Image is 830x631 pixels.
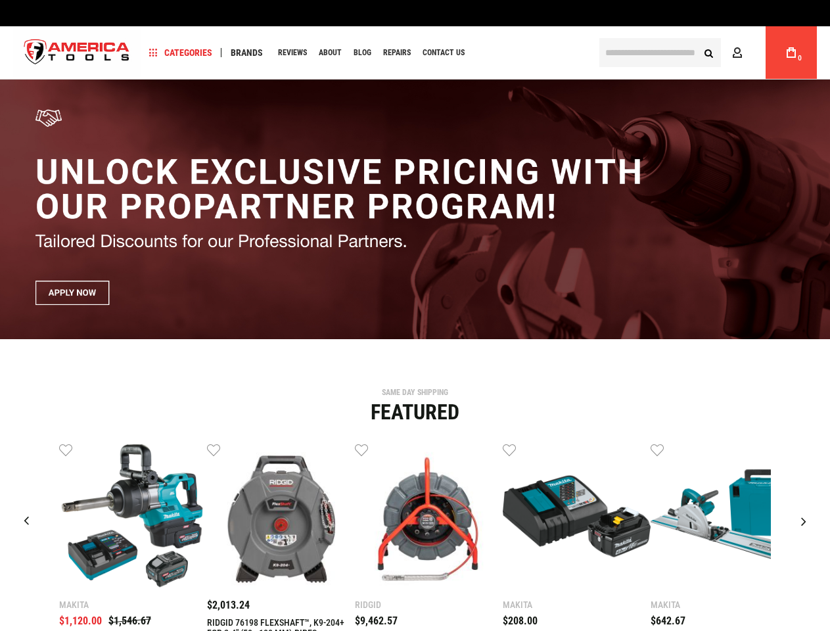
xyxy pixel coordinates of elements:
span: 0 [798,55,802,62]
a: store logo [13,28,141,78]
a: MAKITA SP6000J1 6-1/2" PLUNGE CIRCULAR SAW, 55" GUIDE RAIL, 12 AMP, ELECTRIC BRAKE, CASE [651,442,798,594]
button: Search [696,40,721,65]
span: $208.00 [503,615,538,627]
span: About [319,49,342,57]
a: About [313,44,348,62]
img: RIDGID 76883 SEESNAKE® MINI PRO [355,442,503,590]
span: $2,013.24 [207,599,250,611]
span: Categories [149,48,212,57]
a: MAKITA BL1840BDC1 18V LXT® LITHIUM-ION BATTERY AND CHARGER STARTER PACK, BL1840B, DC18RC (4.0AH) [503,442,651,594]
span: Blog [354,49,371,57]
a: 0 [779,26,804,79]
a: Repairs [377,44,417,62]
a: Brands [225,44,269,62]
a: Makita GWT10T 40V max XGT® Brushless Cordless 4‑Sp. High‑Torque 1" Sq. Drive D‑Handle Extended An... [59,442,207,594]
a: RIDGID 76883 SEESNAKE® MINI PRO [355,442,503,594]
div: Makita [651,600,798,609]
span: $1,546.67 [108,615,151,627]
div: Makita [59,600,207,609]
span: $1,120.00 [59,615,102,627]
img: MAKITA SP6000J1 6-1/2" PLUNGE CIRCULAR SAW, 55" GUIDE RAIL, 12 AMP, ELECTRIC BRAKE, CASE [651,442,798,590]
span: $9,462.57 [355,615,398,627]
span: Reviews [278,49,307,57]
a: Categories [143,44,218,62]
img: MAKITA BL1840BDC1 18V LXT® LITHIUM-ION BATTERY AND CHARGER STARTER PACK, BL1840B, DC18RC (4.0AH) [503,442,651,590]
img: RIDGID 76198 FLEXSHAFT™, K9-204+ FOR 2-4 [207,442,355,590]
span: Repairs [383,49,411,57]
span: Contact Us [423,49,465,57]
img: America Tools [13,28,141,78]
div: Makita [503,600,651,609]
a: Blog [348,44,377,62]
span: Brands [231,48,263,57]
div: Ridgid [355,600,503,609]
a: Reviews [272,44,313,62]
div: SAME DAY SHIPPING [10,388,820,396]
a: Contact Us [417,44,471,62]
img: Makita GWT10T 40V max XGT® Brushless Cordless 4‑Sp. High‑Torque 1" Sq. Drive D‑Handle Extended An... [59,442,207,590]
span: $642.67 [651,615,685,627]
div: Featured [10,402,820,423]
a: RIDGID 76198 FLEXSHAFT™, K9-204+ FOR 2-4 [207,442,355,594]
